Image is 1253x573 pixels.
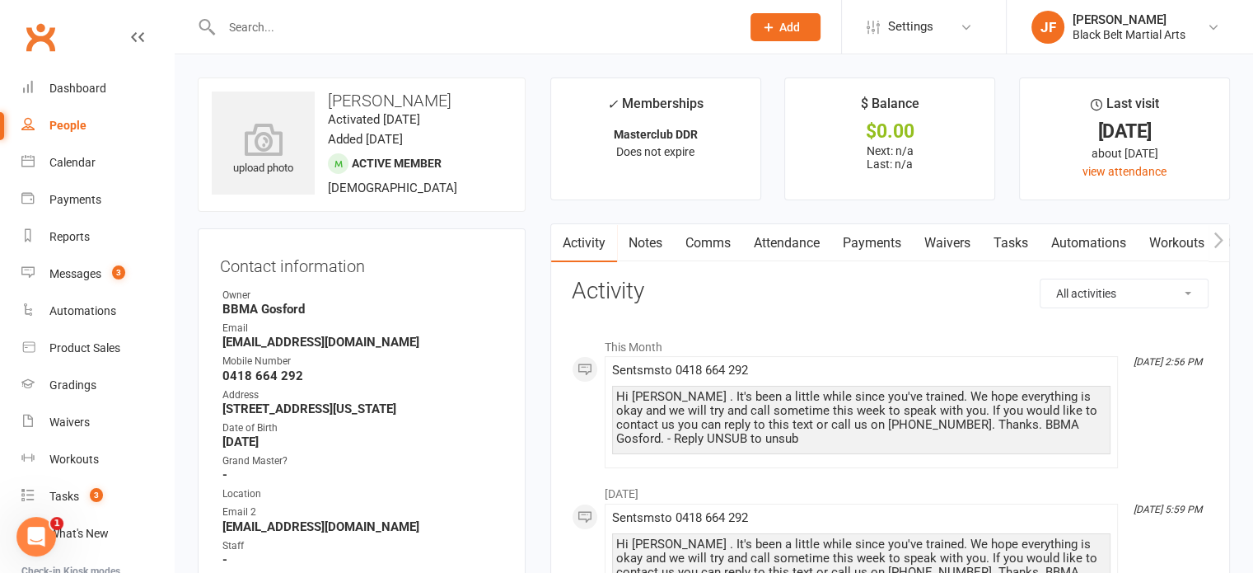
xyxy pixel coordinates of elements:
span: Add [779,21,800,34]
div: Tasks [49,490,79,503]
span: 1 [50,517,63,530]
a: Workouts [21,441,174,478]
a: People [21,107,174,144]
h3: Contact information [220,251,503,275]
div: Hi [PERSON_NAME] . It's been a little while since you've trained. We hope everything is okay and ... [616,390,1106,446]
span: Sent sms to 0418 664 292 [612,510,748,525]
strong: Masterclub DDR [614,128,698,141]
li: [DATE] [572,477,1209,503]
a: Reports [21,218,174,256]
strong: [EMAIL_ADDRESS][DOMAIN_NAME] [222,335,503,350]
i: ✓ [607,96,618,112]
strong: [STREET_ADDRESS][US_STATE] [222,402,503,416]
strong: BBMA Gosford [222,302,503,317]
h3: [PERSON_NAME] [212,92,512,110]
a: Clubworx [20,16,61,58]
div: $ Balance [861,93,919,123]
div: [PERSON_NAME] [1073,12,1185,27]
div: Last visit [1091,93,1159,123]
div: People [49,119,86,132]
time: Added [DATE] [328,132,403,147]
div: about [DATE] [1035,144,1214,162]
a: Payments [831,224,913,262]
a: Product Sales [21,330,174,367]
a: Waivers [913,224,982,262]
h3: Activity [572,279,1209,304]
div: Email [222,321,503,336]
div: Waivers [49,416,90,429]
i: [DATE] 2:56 PM [1134,356,1202,368]
div: What's New [49,527,109,540]
strong: 0418 664 292 [222,369,503,383]
div: Workouts [49,453,99,466]
div: Grand Master? [222,453,503,469]
p: Next: n/a Last: n/a [800,144,979,171]
a: Automations [21,293,174,330]
a: What's New [21,515,174,552]
a: Comms [674,224,742,262]
a: Gradings [21,367,174,404]
span: 3 [90,488,103,502]
strong: [DATE] [222,434,503,449]
span: Sent sms to 0418 664 292 [612,363,748,378]
div: Dashboard [49,82,106,95]
span: Active member [352,157,442,170]
div: Messages [49,267,101,280]
a: Automations [1040,224,1138,262]
iframe: Intercom live chat [16,517,56,557]
div: Reports [49,230,90,243]
a: Activity [551,224,617,262]
button: Add [750,13,821,41]
a: view attendance [1082,165,1167,178]
div: Product Sales [49,341,120,355]
div: upload photo [212,123,315,177]
a: Calendar [21,144,174,181]
strong: - [222,467,503,482]
a: Payments [21,181,174,218]
div: Payments [49,193,101,206]
strong: - [222,552,503,567]
a: Workouts [1138,224,1216,262]
a: Notes [617,224,674,262]
div: $0.00 [800,123,979,140]
div: Address [222,387,503,403]
div: Gradings [49,378,96,392]
div: Email 2 [222,505,503,520]
div: JF [1031,11,1064,44]
a: Messages 3 [21,256,174,293]
div: Mobile Number [222,354,503,369]
div: Location [222,486,503,502]
span: [DEMOGRAPHIC_DATA] [328,181,457,195]
span: 3 [112,265,125,279]
input: Search... [217,16,729,39]
a: Attendance [742,224,831,262]
div: Calendar [49,156,96,169]
a: Tasks 3 [21,478,174,515]
i: [DATE] 5:59 PM [1134,504,1202,515]
a: Dashboard [21,70,174,107]
div: Staff [222,538,503,554]
div: Date of Birth [222,420,503,436]
time: Activated [DATE] [328,112,420,127]
div: [DATE] [1035,123,1214,140]
span: Settings [888,8,933,45]
div: Black Belt Martial Arts [1073,27,1185,42]
strong: [EMAIL_ADDRESS][DOMAIN_NAME] [222,519,503,534]
div: Memberships [607,93,704,124]
li: This Month [572,330,1209,356]
a: Waivers [21,404,174,441]
a: Tasks [982,224,1040,262]
div: Automations [49,304,116,317]
div: Owner [222,288,503,303]
span: Does not expire [616,145,694,158]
